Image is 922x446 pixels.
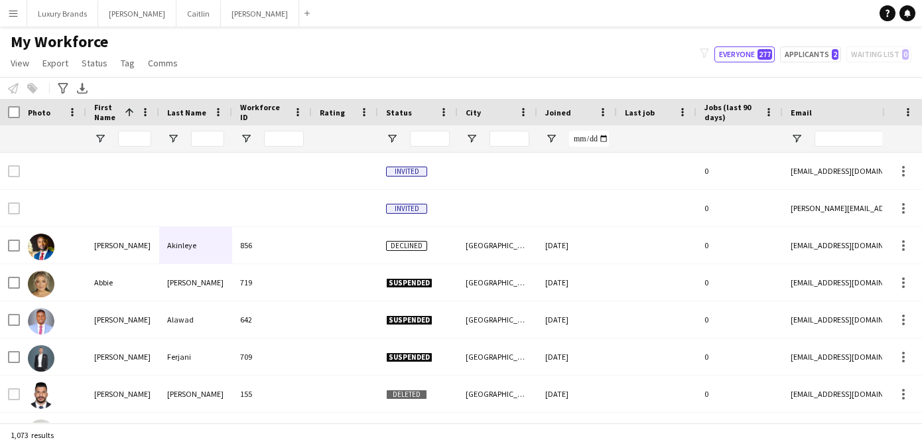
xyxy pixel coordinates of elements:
div: 0 [696,301,783,338]
div: Akinleye [159,227,232,263]
button: [PERSON_NAME] [98,1,176,27]
span: Declined [386,241,427,251]
img: Abdalaziz Alawad [28,308,54,334]
input: Last Name Filter Input [191,131,224,147]
div: [PERSON_NAME] [86,301,159,338]
div: Abbie [86,264,159,301]
span: Status [82,57,107,69]
div: Ferjani [159,338,232,375]
div: [DATE] [537,338,617,375]
button: Everyone277 [714,46,775,62]
div: 856 [232,227,312,263]
div: 0 [696,264,783,301]
div: [DATE] [537,301,617,338]
div: Alawad [159,301,232,338]
div: [GEOGRAPHIC_DATA] [458,227,537,263]
div: 642 [232,301,312,338]
span: Status [386,108,412,117]
img: Temitope James Akinleye [28,234,54,260]
div: 0 [696,338,783,375]
button: Caitlin [176,1,221,27]
input: Status Filter Input [410,131,450,147]
img: Abbie Fisher [28,271,54,297]
app-action-btn: Export XLSX [74,80,90,96]
div: [DATE] [537,376,617,412]
span: Export [42,57,68,69]
span: Workforce ID [240,102,288,122]
span: Deleted [386,390,427,400]
div: 155 [232,376,312,412]
input: Workforce ID Filter Input [264,131,304,147]
span: Invited [386,204,427,214]
div: 0 [696,376,783,412]
div: 709 [232,338,312,375]
input: First Name Filter Input [118,131,151,147]
div: [PERSON_NAME] [86,227,159,263]
img: abdalnasser altibi [28,419,54,446]
button: Open Filter Menu [545,133,557,145]
a: Status [76,54,113,72]
button: Open Filter Menu [466,133,478,145]
button: Luxury Brands [27,1,98,27]
button: Applicants2 [780,46,841,62]
button: [PERSON_NAME] [221,1,299,27]
input: Row Selection is disabled for this row (unchecked) [8,165,20,177]
a: Comms [143,54,183,72]
span: Invited [386,167,427,177]
div: [GEOGRAPHIC_DATA] [458,338,537,375]
img: Abdallah Abu Naim [28,382,54,409]
span: Suspended [386,352,432,362]
div: 0 [696,227,783,263]
span: Email [791,108,812,117]
span: City [466,108,481,117]
a: Tag [115,54,140,72]
div: [PERSON_NAME] [159,264,232,301]
div: [GEOGRAPHIC_DATA] [458,264,537,301]
span: Last job [625,108,655,117]
span: First Name [94,102,119,122]
button: Open Filter Menu [386,133,398,145]
span: 2 [832,49,838,60]
app-action-btn: Advanced filters [55,80,71,96]
span: Photo [28,108,50,117]
div: [PERSON_NAME] [86,338,159,375]
div: [PERSON_NAME] [86,376,159,412]
a: View [5,54,34,72]
input: Joined Filter Input [569,131,609,147]
span: Jobs (last 90 days) [704,102,759,122]
span: My Workforce [11,32,108,52]
input: Row Selection is disabled for this row (unchecked) [8,388,20,400]
input: City Filter Input [490,131,529,147]
span: Rating [320,108,345,117]
span: Suspended [386,315,432,325]
span: Suspended [386,278,432,288]
a: Export [37,54,74,72]
span: Last Name [167,108,206,117]
span: Tag [121,57,135,69]
div: 0 [696,153,783,189]
button: Open Filter Menu [791,133,803,145]
div: [DATE] [537,264,617,301]
div: 719 [232,264,312,301]
span: Comms [148,57,178,69]
input: Row Selection is disabled for this row (unchecked) [8,202,20,214]
img: Abdallah Ferjani [28,345,54,372]
button: Open Filter Menu [94,133,106,145]
span: 277 [757,49,772,60]
button: Open Filter Menu [240,133,252,145]
span: View [11,57,29,69]
div: [DATE] [537,227,617,263]
button: Open Filter Menu [167,133,179,145]
div: [GEOGRAPHIC_DATA] [458,376,537,412]
div: [PERSON_NAME] [159,376,232,412]
div: 0 [696,190,783,226]
span: Joined [545,108,571,117]
div: [GEOGRAPHIC_DATA] [458,301,537,338]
